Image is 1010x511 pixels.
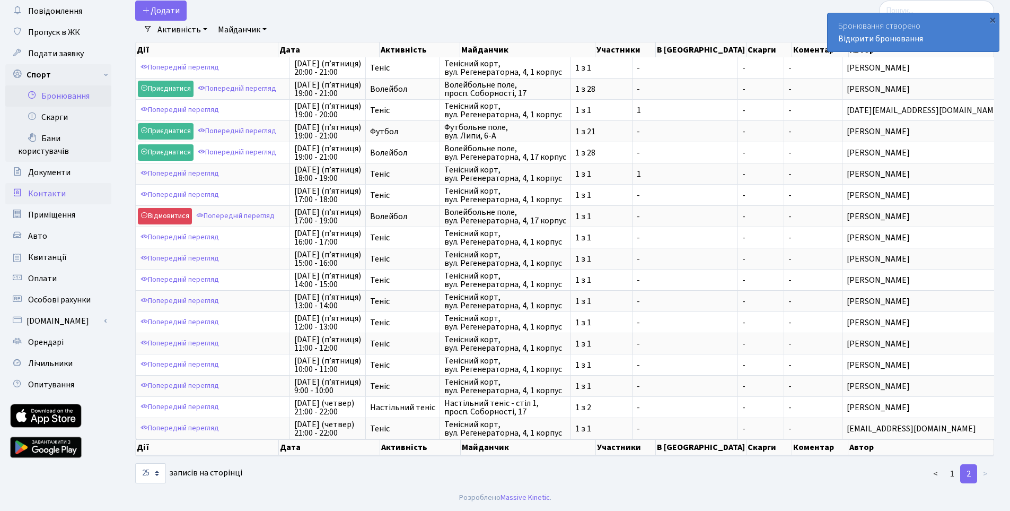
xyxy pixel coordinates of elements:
th: Активність [380,439,460,455]
span: - [637,255,733,263]
a: Подати заявку [5,43,111,64]
span: - [742,212,779,221]
a: Попередній перегляд [138,335,222,352]
span: - [637,340,733,348]
span: Теніс [370,318,435,327]
a: Бани користувачів [5,128,111,162]
span: Опитування [28,379,74,391]
span: [DATE] (п’ятниця) 12:00 - 13:00 [294,314,361,331]
a: Приєднатися [138,123,194,140]
span: - [788,147,792,159]
a: Попередній перегляд [138,187,222,203]
a: Попередній перегляд [138,250,222,267]
span: [DATE] (п’ятниця) 17:00 - 19:00 [294,208,361,225]
span: Волейбольне поле, просп. Соборності, 17 [444,81,566,98]
span: - [788,189,792,201]
th: В [GEOGRAPHIC_DATA] [656,42,746,57]
th: В [GEOGRAPHIC_DATA] [656,439,746,455]
th: Скарги [746,42,792,57]
span: 1 з 1 [575,64,628,72]
th: Дата [279,439,381,455]
a: Попередній перегляд [195,81,279,97]
span: [DATE] (четвер) 21:00 - 22:00 [294,399,361,416]
span: - [637,361,733,369]
span: Орендарі [28,336,64,348]
span: [PERSON_NAME] [847,191,1002,200]
span: - [742,127,779,136]
span: Тенісний корт, вул. Регенераторна, 4, 1 корпус [444,378,566,395]
span: - [742,191,779,200]
a: Massive Kinetic [500,492,550,503]
span: Тенісний корт, вул. Регенераторна, 4, 1 корпус [444,314,566,331]
span: 1 з 1 [575,425,628,433]
span: Тенісний корт, вул. Регенераторна, 4, 1 корпус [444,229,566,246]
a: Відкрити бронювання [838,33,923,45]
span: Тенісний корт, вул. Регенераторна, 4, 1 корпус [444,335,566,352]
span: 1 з 28 [575,85,628,93]
a: Лічильники [5,353,111,374]
span: [DATE] (п’ятниця) 9:00 - 10:00 [294,378,361,395]
th: Дії [136,439,279,455]
span: - [637,85,733,93]
span: - [637,276,733,284]
span: - [788,62,792,74]
span: - [742,255,779,263]
span: [DATE] (п’ятниця) 19:00 - 21:00 [294,144,361,161]
div: Бронювання створено [828,13,999,51]
span: [PERSON_NAME] [847,170,1002,178]
span: [PERSON_NAME] [847,403,1002,412]
a: Оплати [5,268,111,289]
span: - [788,359,792,371]
th: Майданчик [461,439,596,455]
span: Тенісний корт, вул. Регенераторна, 4, 1 корпус [444,272,566,289]
span: Волейбол [370,85,435,93]
span: [PERSON_NAME] [847,276,1002,284]
span: Тенісний корт, вул. Регенераторна, 4, 1 корпус [444,420,566,437]
span: Теніс [370,340,435,348]
div: Розроблено . [459,492,551,504]
th: Автор [848,439,994,455]
span: - [742,149,779,157]
span: [DATE] (п’ятниця) 19:00 - 20:00 [294,102,361,119]
span: Теніс [370,361,435,369]
span: [DATE] (п’ятниця) 17:00 - 18:00 [294,187,361,204]
span: Лічильники [28,358,73,369]
span: 1 з 1 [575,297,628,306]
span: - [788,274,792,286]
a: Відмовитися [138,208,192,224]
span: - [788,211,792,222]
span: [PERSON_NAME] [847,318,1002,327]
span: - [742,85,779,93]
span: - [788,168,792,180]
span: Теніс [370,382,435,391]
span: - [788,380,792,392]
a: Попередній перегляд [138,102,222,118]
span: [DATE] (п’ятниця) 19:00 - 21:00 [294,81,361,98]
span: - [788,338,792,350]
span: - [637,425,733,433]
span: Документи [28,167,71,178]
a: Орендарі [5,332,111,353]
span: - [637,149,733,157]
span: 1 [637,170,733,178]
th: Дії [136,42,278,57]
span: 1 з 1 [575,361,628,369]
span: - [788,83,792,95]
a: Квитанції [5,247,111,268]
span: Приміщення [28,209,75,221]
a: Авто [5,226,111,247]
span: Авто [28,230,47,242]
span: Волейбольне поле, вул. Регенераторна, 4, 17 корпус [444,208,566,225]
span: 1 з 21 [575,127,628,136]
span: - [788,126,792,137]
th: Коментар [792,42,849,57]
span: Теніс [370,64,435,72]
a: Майданчик [214,21,271,39]
span: Тенісний корт, вул. Регенераторна, 4, 1 корпус [444,357,566,374]
span: - [637,403,733,412]
a: Спорт [5,64,111,85]
a: Попередній перегляд [138,314,222,331]
span: [PERSON_NAME] [847,340,1002,348]
button: Додати [135,1,187,21]
th: Активність [380,42,460,57]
